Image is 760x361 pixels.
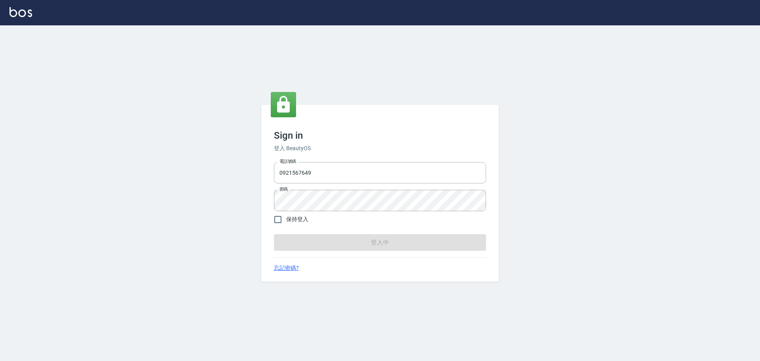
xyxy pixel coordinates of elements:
a: 忘記密碼? [274,264,299,272]
label: 密碼 [279,186,288,192]
h3: Sign in [274,130,486,141]
img: Logo [9,7,32,17]
label: 電話號碼 [279,159,296,164]
span: 保持登入 [286,215,308,223]
h6: 登入 BeautyOS [274,144,486,153]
